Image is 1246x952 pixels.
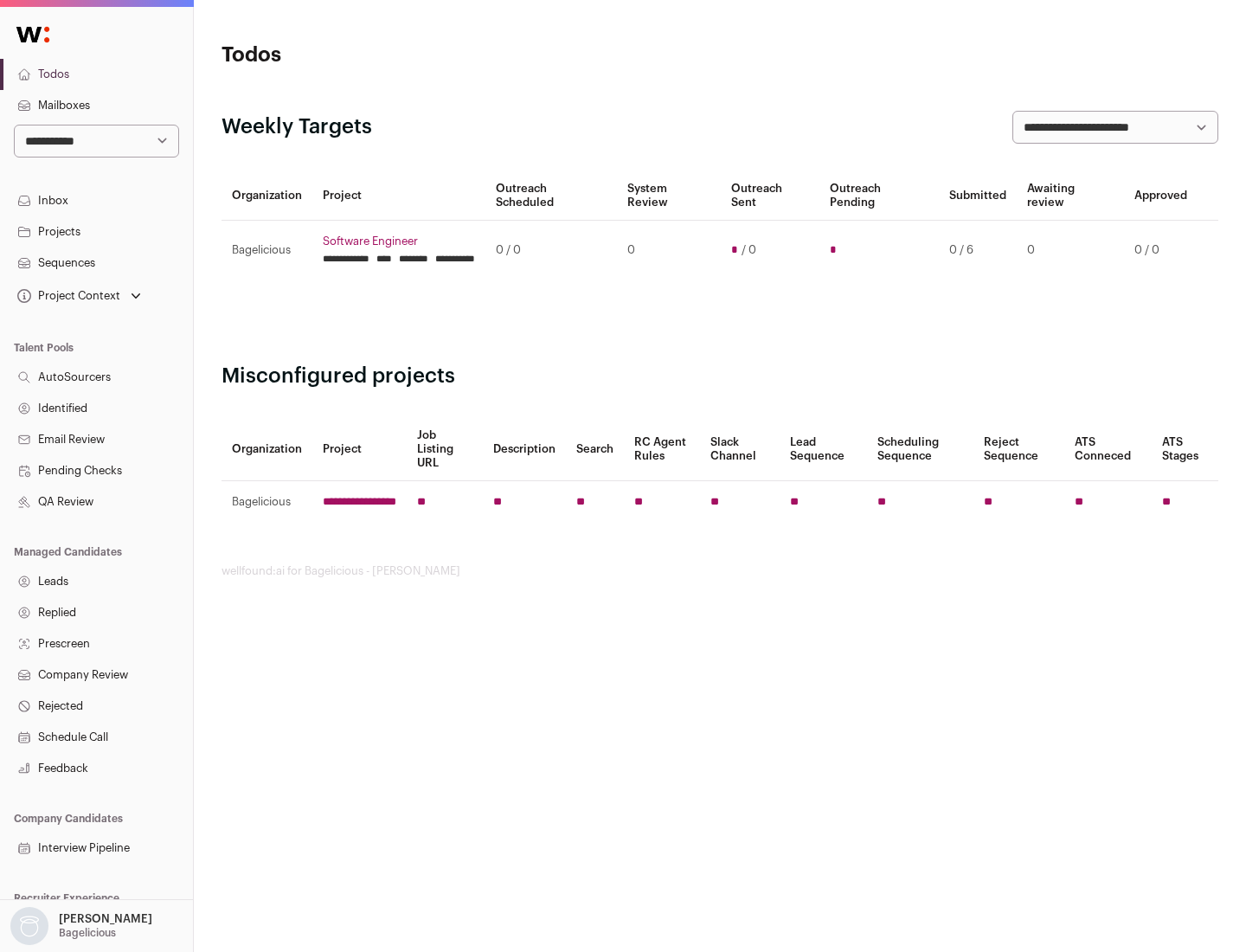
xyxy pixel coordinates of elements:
[1124,221,1198,280] td: 0 / 0
[59,926,116,940] p: Bagelicious
[312,418,407,481] th: Project
[323,235,475,248] a: Software Engineer
[14,289,120,303] div: Project Context
[973,418,1065,481] th: Reject Sequence
[566,418,624,481] th: Search
[312,171,485,221] th: Project
[483,418,566,481] th: Description
[222,42,554,69] h1: Todos
[700,418,780,481] th: Slack Channel
[721,171,820,221] th: Outreach Sent
[939,221,1017,280] td: 0 / 6
[7,907,156,945] button: Open dropdown
[617,171,720,221] th: System Review
[819,171,938,221] th: Outreach Pending
[1124,171,1198,221] th: Approved
[222,481,312,524] td: Bagelicious
[407,418,483,481] th: Job Listing URL
[10,907,48,945] img: nopic.png
[7,17,59,52] img: Wellfound
[59,912,152,926] p: [PERSON_NAME]
[617,221,720,280] td: 0
[485,171,617,221] th: Outreach Scheduled
[1152,418,1218,481] th: ATS Stages
[742,243,756,257] span: / 0
[939,171,1017,221] th: Submitted
[222,564,1218,578] footer: wellfound:ai for Bagelicious - [PERSON_NAME]
[1017,171,1124,221] th: Awaiting review
[222,171,312,221] th: Organization
[780,418,867,481] th: Lead Sequence
[222,113,372,141] h2: Weekly Targets
[867,418,973,481] th: Scheduling Sequence
[14,284,145,308] button: Open dropdown
[222,418,312,481] th: Organization
[1017,221,1124,280] td: 0
[1064,418,1151,481] th: ATS Conneced
[222,363,1218,390] h2: Misconfigured projects
[222,221,312,280] td: Bagelicious
[485,221,617,280] td: 0 / 0
[624,418,699,481] th: RC Agent Rules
